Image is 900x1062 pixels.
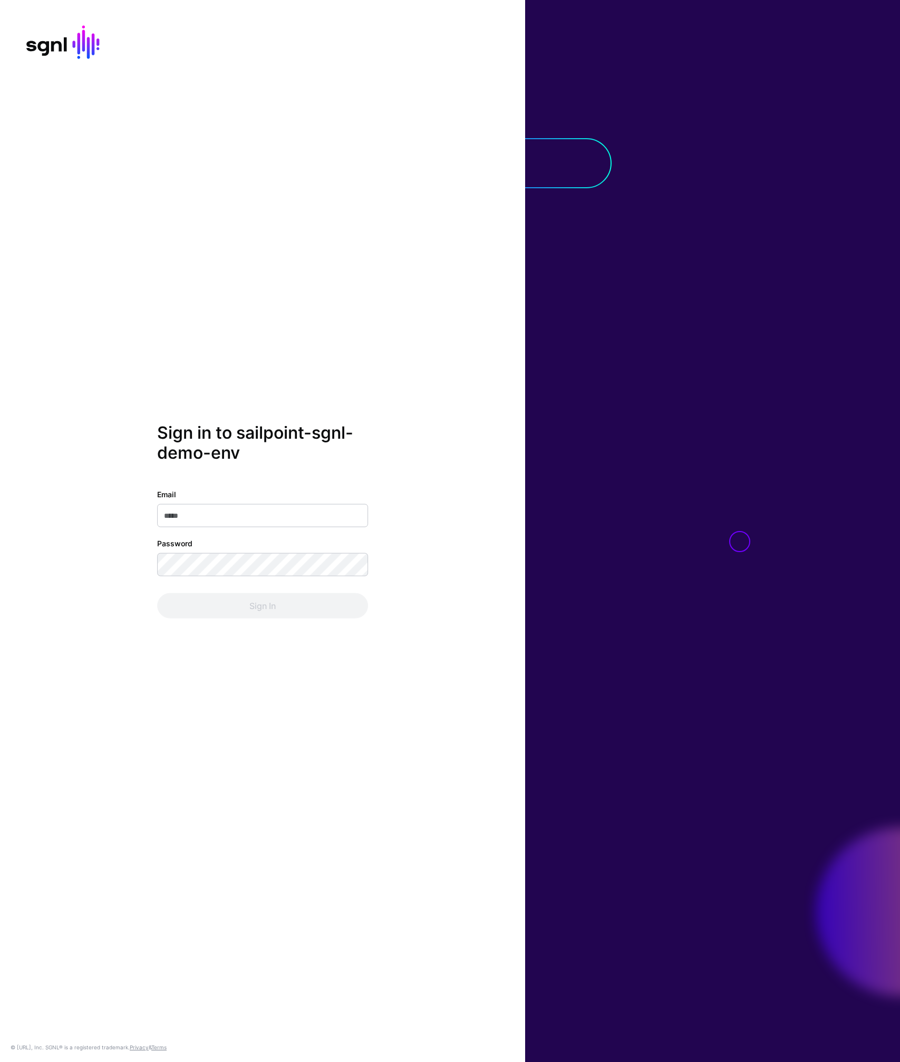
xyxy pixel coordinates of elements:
a: Terms [151,1044,167,1050]
h2: Sign in to sailpoint-sgnl-demo-env [157,423,368,464]
label: Email [157,488,176,499]
label: Password [157,537,192,548]
div: © [URL], Inc. SGNL® is a registered trademark. & [11,1043,167,1051]
a: Privacy [130,1044,149,1050]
